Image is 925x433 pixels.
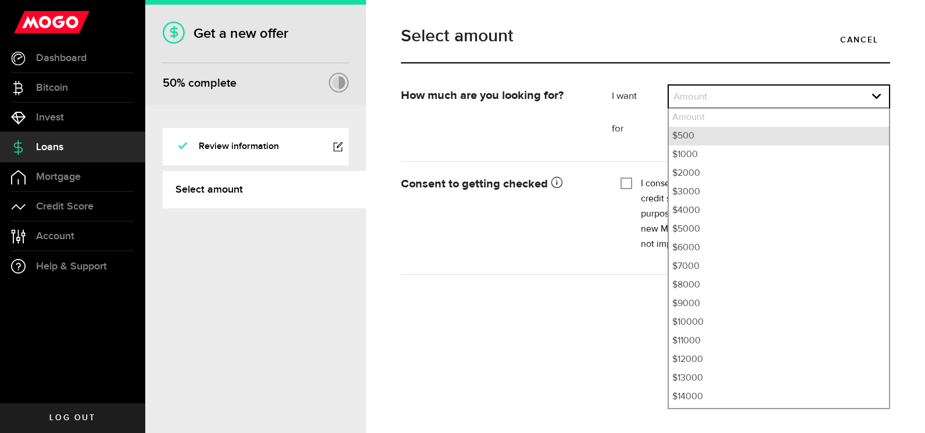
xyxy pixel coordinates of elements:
[163,128,349,165] a: Review information
[669,183,889,201] li: $3000
[36,172,81,182] span: Mortgage
[669,294,889,313] li: $9000
[9,5,44,40] button: Open LiveChat chat widget
[163,25,349,42] h1: Get a new offer
[669,220,889,239] li: $5000
[669,86,889,108] a: expand select
[401,27,890,45] h1: Select amount
[829,27,890,52] a: Cancel
[401,178,562,190] strong: Consent to getting checked
[641,176,881,252] label: I consent to Mogo using my personal information to get a credit score or report from a credit rep...
[36,201,94,212] span: Credit Score
[36,231,74,242] span: Account
[36,142,63,152] span: Loans
[669,201,889,220] li: $4000
[669,127,889,145] li: $500
[36,83,68,93] span: Bitcoin
[163,76,177,90] span: 50
[669,369,889,388] li: $13000
[612,122,668,136] label: for
[49,414,95,422] span: Log out
[669,257,889,276] li: $7000
[669,332,889,350] li: $11000
[669,145,889,164] li: $1000
[36,112,64,123] span: Invest
[669,313,889,332] li: $10000
[621,176,632,188] input: I consent to Mogo using my personal information to get a credit score or report from a credit rep...
[163,73,236,94] div: % complete
[669,388,889,406] li: $14000
[36,261,107,272] span: Help & Support
[401,90,564,101] strong: How much are you looking for?
[669,164,889,183] li: $2000
[669,239,889,257] li: $6000
[669,276,889,294] li: $8000
[669,108,889,127] li: Amount
[36,53,87,63] span: Dashboard
[669,350,889,369] li: $12000
[612,90,668,104] label: I want
[163,171,366,208] a: Select amount
[669,406,889,425] li: $15000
